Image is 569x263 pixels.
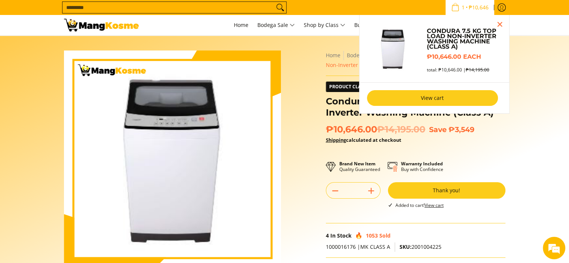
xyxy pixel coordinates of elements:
span: Product Class [326,82,369,92]
p: Quality Guaranteed [339,161,380,172]
strong: calculated at checkout [326,137,401,143]
strong: Brand New Item [339,160,376,167]
span: ₱3,549 [449,125,474,134]
button: Search [274,2,286,13]
button: Subtract [326,185,344,197]
strong: Warranty Included [401,160,443,167]
span: • [449,3,491,12]
a: Bodega Sale [254,15,299,35]
a: Bulk Center [351,15,387,35]
span: Home [234,21,248,28]
button: Thank you! [388,182,505,199]
span: Condura 7.5 KG Top Load Non-Inverter Washing Machine (Class A) [326,52,503,68]
span: 1053 [366,232,378,239]
a: Home [230,15,252,35]
span: SKU: [400,243,412,250]
span: Bulk Center [354,21,383,28]
del: ₱14,195.00 [377,124,425,135]
a: Shop by Class [300,15,349,35]
button: Add [362,185,380,197]
img: condura-7.5kg-topload-non-inverter-washing-machine-class-c-full-view-mang-kosme [368,22,417,75]
span: 2001004225 [400,243,441,250]
a: Condura 7.5 KG Top Load Non-Inverter Washing Machine (Class A) [426,28,501,49]
span: Shop by Class [304,21,345,30]
span: Bodega Sale [257,21,295,30]
span: 1000016176 |MK CLASS A [326,243,390,250]
a: Product Class Class A [326,82,403,92]
span: In Stock [330,232,352,239]
s: ₱14,195.00 [465,67,489,73]
nav: Breadcrumbs [326,51,505,70]
h1: Condura 7.5 KG Top Load Non-Inverter Washing Machine (Class A) [326,96,505,118]
span: Save [429,125,447,134]
span: Added to cart! [395,202,444,208]
a: Home [326,52,340,59]
a: View cart [425,202,444,208]
a: Bodega Sale [347,52,377,59]
ul: Sub Menu [359,15,510,114]
img: Condura 7.5 KG Top Load Non-Inverter Washing Machine (Class A) | Mang Kosme [64,19,139,31]
a: View cart [367,90,498,106]
h6: ₱10,646.00 each [426,53,501,61]
nav: Main Menu [146,15,505,35]
span: ₱10,646.00 [326,124,425,135]
span: total: ₱10,646.00 | [426,67,489,73]
span: Sold [379,232,391,239]
span: 4 [326,232,329,239]
button: Close pop up [494,19,505,30]
span: 1 [461,5,466,10]
a: Shipping [326,137,346,143]
span: ₱10,646 [468,5,490,10]
p: Buy with Confidence [401,161,443,172]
